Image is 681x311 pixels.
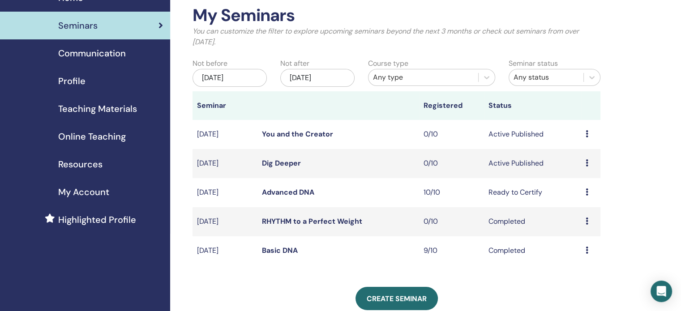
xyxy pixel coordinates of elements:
td: [DATE] [193,236,257,265]
td: Ready to Certify [484,178,581,207]
label: Course type [368,58,408,69]
th: Seminar [193,91,257,120]
td: Active Published [484,149,581,178]
td: Completed [484,207,581,236]
span: Teaching Materials [58,102,137,115]
td: [DATE] [193,120,257,149]
a: RHYTHM to a Perfect Weight [262,217,362,226]
a: You and the Creator [262,129,333,139]
a: Advanced DNA [262,187,314,197]
td: 0/10 [419,120,484,149]
div: [DATE] [193,69,267,87]
div: [DATE] [280,69,355,87]
span: Online Teaching [58,130,126,143]
div: Open Intercom Messenger [651,281,672,302]
td: [DATE] [193,149,257,178]
label: Not before [193,58,227,69]
th: Status [484,91,581,120]
label: Not after [280,58,309,69]
p: You can customize the filter to explore upcoming seminars beyond the next 3 months or check out s... [193,26,600,47]
td: 9/10 [419,236,484,265]
a: Create seminar [355,287,438,310]
td: [DATE] [193,178,257,207]
a: Basic DNA [262,246,298,255]
label: Seminar status [509,58,558,69]
span: Seminars [58,19,98,32]
td: 10/10 [419,178,484,207]
span: Profile [58,74,86,88]
td: 0/10 [419,149,484,178]
th: Registered [419,91,484,120]
span: Communication [58,47,126,60]
span: Create seminar [367,294,427,303]
div: Any type [373,72,474,83]
span: Resources [58,158,103,171]
td: Active Published [484,120,581,149]
h2: My Seminars [193,5,600,26]
span: My Account [58,185,109,199]
td: 0/10 [419,207,484,236]
a: Dig Deeper [262,158,301,168]
td: Completed [484,236,581,265]
span: Highlighted Profile [58,213,136,226]
td: [DATE] [193,207,257,236]
div: Any status [514,72,579,83]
